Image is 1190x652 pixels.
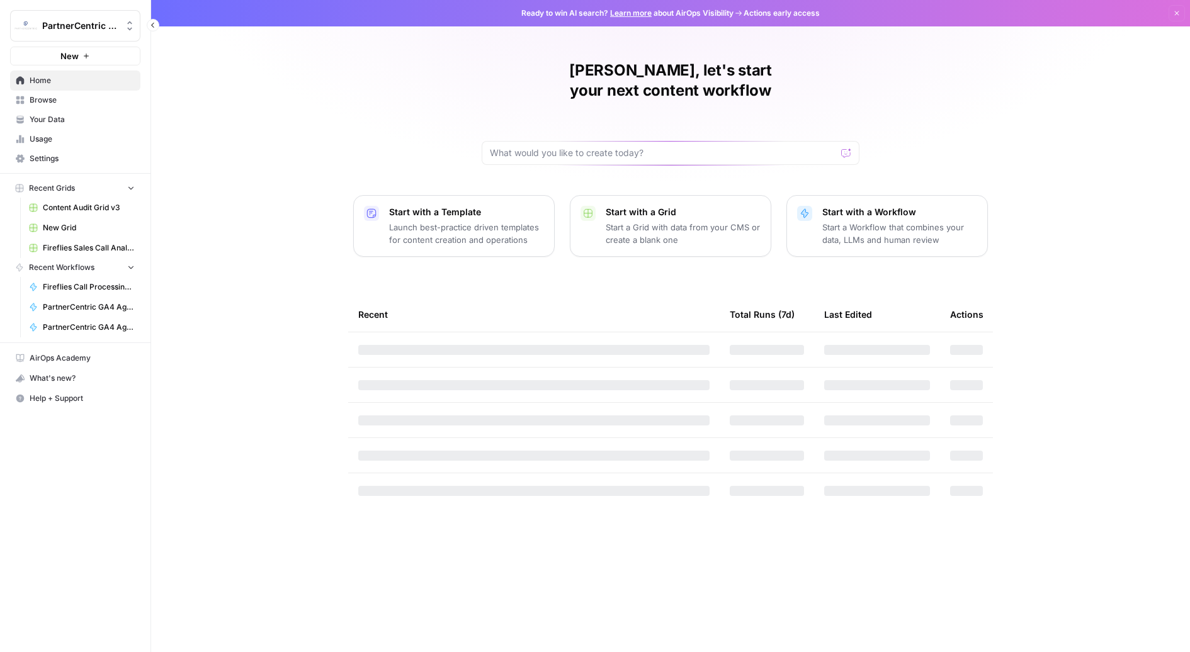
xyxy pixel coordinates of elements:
[10,258,140,277] button: Recent Workflows
[30,153,135,164] span: Settings
[23,198,140,218] a: Content Audit Grid v3
[490,147,836,159] input: What would you like to create today?
[29,262,94,273] span: Recent Workflows
[30,133,135,145] span: Usage
[744,8,820,19] span: Actions early access
[389,221,544,246] p: Launch best-practice driven templates for content creation and operations
[606,206,761,218] p: Start with a Grid
[23,277,140,297] a: Fireflies Call Processing for CS
[786,195,988,257] button: Start with a WorkflowStart a Workflow that combines your data, LLMs and human review
[30,94,135,106] span: Browse
[10,110,140,130] a: Your Data
[43,281,135,293] span: Fireflies Call Processing for CS
[14,14,37,37] img: PartnerCentric Sales Tools Logo
[610,8,652,18] a: Learn more
[30,393,135,404] span: Help + Support
[10,10,140,42] button: Workspace: PartnerCentric Sales Tools
[23,238,140,258] a: Fireflies Sales Call Analysis For CS
[521,8,734,19] span: Ready to win AI search? about AirOps Visibility
[353,195,555,257] button: Start with a TemplateLaunch best-practice driven templates for content creation and operations
[23,218,140,238] a: New Grid
[23,297,140,317] a: PartnerCentric GA4 Agent - Leads - SQLs
[30,352,135,364] span: AirOps Academy
[606,221,761,246] p: Start a Grid with data from your CMS or create a blank one
[824,297,872,332] div: Last Edited
[950,297,983,332] div: Actions
[43,202,135,213] span: Content Audit Grid v3
[482,60,859,101] h1: [PERSON_NAME], let's start your next content workflow
[29,183,75,194] span: Recent Grids
[10,149,140,169] a: Settings
[10,47,140,65] button: New
[30,75,135,86] span: Home
[43,301,135,313] span: PartnerCentric GA4 Agent - Leads - SQLs
[10,348,140,368] a: AirOps Academy
[43,242,135,254] span: Fireflies Sales Call Analysis For CS
[23,317,140,337] a: PartnerCentric GA4 Agent
[358,297,710,332] div: Recent
[730,297,795,332] div: Total Runs (7d)
[30,114,135,125] span: Your Data
[42,20,118,32] span: PartnerCentric Sales Tools
[60,50,79,62] span: New
[570,195,771,257] button: Start with a GridStart a Grid with data from your CMS or create a blank one
[10,388,140,408] button: Help + Support
[10,90,140,110] a: Browse
[10,368,140,388] button: What's new?
[10,70,140,91] a: Home
[389,206,544,218] p: Start with a Template
[11,369,140,388] div: What's new?
[822,221,977,246] p: Start a Workflow that combines your data, LLMs and human review
[10,129,140,149] a: Usage
[822,206,977,218] p: Start with a Workflow
[43,222,135,233] span: New Grid
[43,322,135,333] span: PartnerCentric GA4 Agent
[10,179,140,198] button: Recent Grids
